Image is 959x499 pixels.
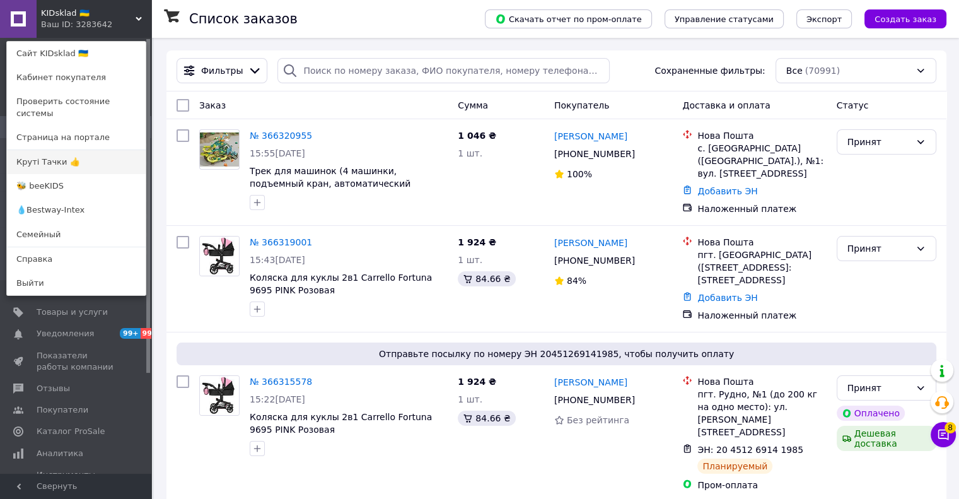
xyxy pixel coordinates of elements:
[847,135,910,149] div: Принят
[141,328,161,339] span: 99+
[495,13,642,25] span: Скачать отчет по пром-оплате
[552,252,637,269] div: [PHONE_NUMBER]
[37,350,117,373] span: Показатели работы компании
[7,90,146,125] a: Проверить состояние системы
[189,11,298,26] h1: Список заказов
[7,198,146,222] a: 💧Bestway-Intex
[7,271,146,295] a: Выйти
[37,328,94,339] span: Уведомления
[200,237,239,276] img: Фото товару
[931,422,956,447] button: Чат с покупателем8
[250,255,305,265] span: 15:43[DATE]
[554,130,627,143] a: [PERSON_NAME]
[182,348,931,360] span: Отправьте посылку по номеру ЭН 20451269141985, чтобы получить оплату
[796,9,852,28] button: Экспорт
[458,237,496,247] span: 1 924 ₴
[697,249,826,286] div: пгт. [GEOGRAPHIC_DATA] ([STREET_ADDRESS]: [STREET_ADDRESS]
[806,15,842,24] span: Экспорт
[697,445,803,455] span: ЭН: 20 4512 6914 1985
[200,376,239,415] img: Фото товару
[458,411,515,426] div: 84.66 ₴
[697,309,826,322] div: Наложенный платеж
[41,19,94,30] div: Ваш ID: 3283642
[697,293,757,303] a: Добавить ЭН
[37,383,70,394] span: Отзывы
[7,42,146,66] a: Сайт KIDsklad 🇺🇦
[786,64,803,77] span: Все
[552,391,637,409] div: [PHONE_NUMBER]
[697,129,826,142] div: Нова Пошта
[458,394,482,404] span: 1 шт.
[847,381,910,395] div: Принят
[250,377,312,387] a: № 366315578
[875,15,936,24] span: Создать заказ
[654,64,765,77] span: Сохраненные фильтры:
[837,426,936,451] div: Дешевая доставка
[199,236,240,276] a: Фото товару
[250,148,305,158] span: 15:55[DATE]
[805,66,840,76] span: (70991)
[485,9,652,28] button: Скачать отчет по пром-оплате
[250,237,312,247] a: № 366319001
[41,8,136,19] span: KIDsklad 🇺🇦
[7,126,146,150] a: Страница на портале
[37,404,88,416] span: Покупатели
[837,406,905,421] div: Оплачено
[201,64,243,77] span: Фильтры
[199,375,240,416] a: Фото товару
[675,15,774,24] span: Управление статусами
[552,145,637,163] div: [PHONE_NUMBER]
[665,9,784,28] button: Управление статусами
[37,307,108,318] span: Товары и услуги
[864,9,946,28] button: Создать заказ
[697,388,826,438] div: пгт. Рудно, №1 (до 200 кг на одно место): ул. [PERSON_NAME][STREET_ADDRESS]
[567,415,629,425] span: Без рейтинга
[458,377,496,387] span: 1 924 ₴
[697,375,826,388] div: Нова Пошта
[852,13,946,23] a: Создать заказ
[567,169,592,179] span: 100%
[458,131,496,141] span: 1 046 ₴
[458,271,515,286] div: 84.66 ₴
[37,426,105,437] span: Каталог ProSale
[7,174,146,198] a: 🐝 beeKIDS
[837,100,869,110] span: Статус
[7,66,146,90] a: Кабинет покупателя
[250,412,432,435] a: Коляска для куклы 2в1 Carrello Fortuna 9695 PINK Розовая
[7,223,146,247] a: Семейный
[120,328,141,339] span: 99+
[697,236,826,249] div: Нова Пошта
[250,166,410,214] a: Трек для машинок (4 машинки, подъемный кран, автоматический подъемник, музыка, подсветка, наклейк...
[697,186,757,196] a: Добавить ЭН
[554,237,627,249] a: [PERSON_NAME]
[697,142,826,180] div: с. [GEOGRAPHIC_DATA] ([GEOGRAPHIC_DATA].), №1: вул. [STREET_ADDRESS]
[37,469,117,492] span: Инструменты вебмастера и SEO
[944,422,956,433] span: 8
[250,273,432,295] a: Коляска для куклы 2в1 Carrello Fortuna 9695 PINK Розовая
[458,255,482,265] span: 1 шт.
[200,132,239,166] img: Фото товару
[458,100,488,110] span: Сумма
[458,148,482,158] span: 1 шт.
[199,129,240,170] a: Фото товару
[697,479,826,491] div: Пром-оплата
[199,100,226,110] span: Заказ
[277,58,610,83] input: Поиск по номеру заказа, ФИО покупателя, номеру телефона, Email, номеру накладной
[682,100,770,110] span: Доставка и оплата
[7,150,146,174] a: Круті Тачки 👍
[554,376,627,389] a: [PERSON_NAME]
[37,448,83,459] span: Аналитика
[847,242,910,255] div: Принят
[567,276,586,286] span: 84%
[250,131,312,141] a: № 366320955
[7,247,146,271] a: Справка
[697,459,772,474] div: Планируемый
[554,100,610,110] span: Покупатель
[697,203,826,215] div: Наложенный платеж
[250,394,305,404] span: 15:22[DATE]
